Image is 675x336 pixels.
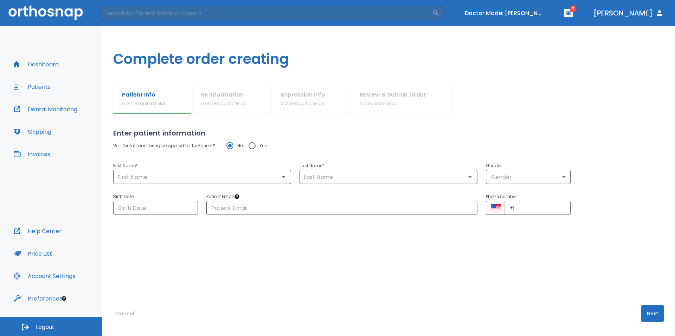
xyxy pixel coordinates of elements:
input: Search by Patient Name or Case # [101,6,432,20]
button: [PERSON_NAME] [591,7,667,19]
button: Patients [9,78,55,95]
h1: Complete order creating [102,26,675,84]
img: Orthosnap [8,6,83,20]
div: Tooltip anchor [234,193,240,200]
button: Preferences [9,290,66,307]
button: Price List [9,245,56,262]
p: 0 of 2 Required fields [122,100,167,107]
button: Help Center [9,223,66,239]
span: No [237,141,243,150]
input: +1 (702) 123-4567 [504,201,571,215]
input: Choose date [113,201,198,215]
button: Cancel [113,305,137,322]
p: Birth Date [113,192,198,201]
p: Last Name * [300,162,477,170]
button: Open [279,172,289,182]
span: Yes [259,141,267,150]
button: Dashboard [9,56,63,73]
button: Shipping [9,123,56,140]
button: Select country [491,203,501,213]
button: Account Settings [9,268,79,284]
input: Last Name [302,172,475,182]
span: 2 [570,5,577,12]
p: Will Dental monitoring be applied to the Patient? [113,141,215,150]
span: Logout [36,323,54,331]
input: First Name [115,172,289,182]
p: Gender [486,162,571,170]
div: Tooltip anchor [61,295,67,302]
button: Next [641,305,664,322]
button: Invoices [9,146,54,163]
p: First Name * [113,162,291,170]
p: Phone number [486,192,571,201]
div: Gender [486,170,571,184]
input: Patient Email [206,201,477,215]
p: Patient Email [206,192,477,201]
button: Open [465,172,475,182]
button: Doctor Mode: [PERSON_NAME] [462,7,546,19]
button: Dental Monitoring [9,101,82,118]
h2: Enter patient information [113,128,664,138]
p: Patient Info [122,91,167,99]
